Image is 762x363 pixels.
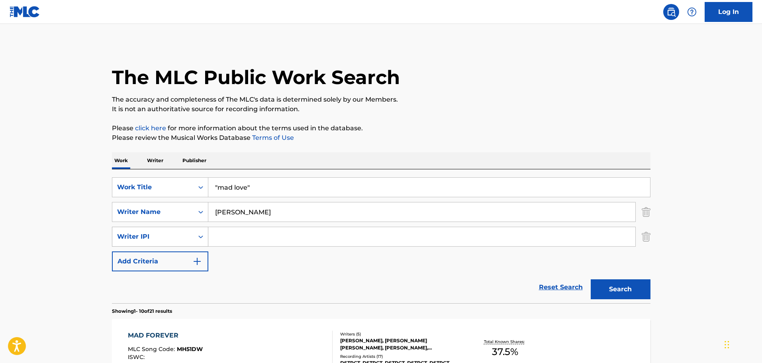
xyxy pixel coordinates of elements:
a: Reset Search [535,279,587,296]
span: MH51DW [177,345,203,353]
div: Arrastar [725,333,729,357]
a: Terms of Use [251,134,294,141]
h1: The MLC Public Work Search [112,65,400,89]
span: 37.5 % [492,345,518,359]
div: [PERSON_NAME], [PERSON_NAME] [PERSON_NAME], [PERSON_NAME], [PERSON_NAME], [PERSON_NAME] [340,337,460,351]
iframe: Chat Widget [722,325,762,363]
img: 9d2ae6d4665cec9f34b9.svg [192,257,202,266]
p: Work [112,152,130,169]
form: Search Form [112,177,650,303]
p: It is not an authoritative source for recording information. [112,104,650,114]
span: MLC Song Code : [128,345,177,353]
img: Delete Criterion [642,227,650,247]
img: Delete Criterion [642,202,650,222]
div: Widget de chat [722,325,762,363]
p: Please for more information about the terms used in the database. [112,124,650,133]
div: Work Title [117,182,189,192]
button: Search [591,279,650,299]
img: MLC Logo [10,6,40,18]
p: Showing 1 - 10 of 21 results [112,308,172,315]
p: Writer [145,152,166,169]
div: Recording Artists ( 17 ) [340,353,460,359]
button: Add Criteria [112,251,208,271]
p: Publisher [180,152,209,169]
p: Total Known Shares: [484,339,527,345]
div: MAD FOREVER [128,331,203,340]
div: Writer IPI [117,232,189,241]
div: Writers ( 5 ) [340,331,460,337]
div: Writer Name [117,207,189,217]
a: Log In [705,2,752,22]
a: Public Search [663,4,679,20]
img: help [687,7,697,17]
p: The accuracy and completeness of The MLC's data is determined solely by our Members. [112,95,650,104]
span: ISWC : [128,353,147,361]
p: Please review the Musical Works Database [112,133,650,143]
div: Help [684,4,700,20]
img: search [666,7,676,17]
a: click here [135,124,166,132]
